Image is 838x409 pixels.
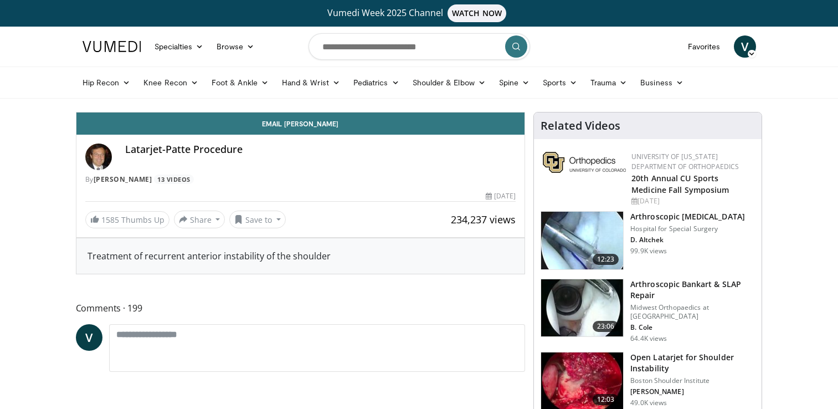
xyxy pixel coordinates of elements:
h4: Latarjet-Patte Procedure [125,144,516,156]
a: Shoulder & Elbow [406,71,492,94]
a: 1585 Thumbs Up [85,211,169,228]
img: cole_0_3.png.150x105_q85_crop-smart_upscale.jpg [541,279,623,337]
p: Hospital for Special Surgery [630,224,745,233]
button: Share [174,211,225,228]
a: Specialties [148,35,210,58]
span: 23:06 [593,321,619,332]
a: Foot & Ankle [205,71,275,94]
a: Sports [536,71,584,94]
p: Midwest Orthopaedics at [GEOGRAPHIC_DATA] [630,303,755,321]
button: Save to [229,211,286,228]
a: Trauma [584,71,634,94]
span: 12:23 [593,254,619,265]
p: 49.0K views [630,398,667,407]
span: 12:03 [593,394,619,405]
h3: Arthroscopic [MEDICAL_DATA] [630,211,745,222]
div: [DATE] [486,191,516,201]
a: Pediatrics [347,71,406,94]
a: Browse [210,35,261,58]
input: Search topics, interventions [309,33,530,60]
span: WATCH NOW [448,4,506,22]
img: 10039_3.png.150x105_q85_crop-smart_upscale.jpg [541,212,623,269]
img: 355603a8-37da-49b6-856f-e00d7e9307d3.png.150x105_q85_autocrop_double_scale_upscale_version-0.2.png [543,152,626,173]
a: Hip Recon [76,71,137,94]
p: B. Cole [630,323,755,332]
a: Favorites [681,35,727,58]
a: 12:23 Arthroscopic [MEDICAL_DATA] Hospital for Special Surgery D. Altchek 99.9K views [541,211,755,270]
span: Comments 199 [76,301,526,315]
p: 99.9K views [630,247,667,255]
span: 1585 [101,214,119,225]
a: University of [US_STATE] Department of Orthopaedics [631,152,739,171]
span: 234,237 views [451,213,516,226]
a: Email [PERSON_NAME] [76,113,525,135]
a: 23:06 Arthroscopic Bankart & SLAP Repair Midwest Orthopaedics at [GEOGRAPHIC_DATA] B. Cole 64.4K ... [541,279,755,343]
p: 64.4K views [630,334,667,343]
a: Business [634,71,690,94]
div: By [85,175,516,185]
h3: Arthroscopic Bankart & SLAP Repair [630,279,755,301]
img: Avatar [85,144,112,170]
a: [PERSON_NAME] [94,175,152,184]
a: Spine [492,71,536,94]
a: Hand & Wrist [275,71,347,94]
p: [PERSON_NAME] [630,387,755,396]
h3: Open Latarjet for Shoulder Instability [630,352,755,374]
a: V [734,35,756,58]
div: [DATE] [631,196,753,206]
p: D. Altchek [630,236,745,244]
a: Vumedi Week 2025 ChannelWATCH NOW [84,4,754,22]
div: Treatment of recurrent anterior instability of the shoulder [88,249,514,263]
a: 20th Annual CU Sports Medicine Fall Symposium [631,173,729,195]
a: Knee Recon [137,71,205,94]
h4: Related Videos [541,119,620,132]
a: 13 Videos [154,175,194,184]
a: V [76,324,102,351]
p: Boston Shoulder Institute [630,376,755,385]
img: VuMedi Logo [83,41,141,52]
